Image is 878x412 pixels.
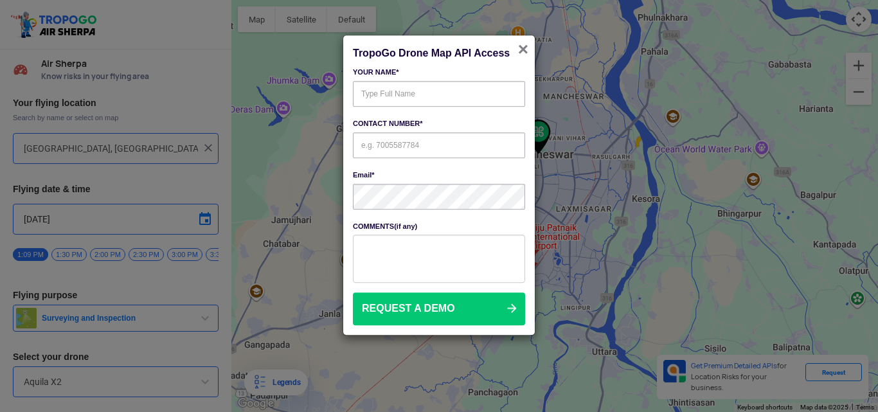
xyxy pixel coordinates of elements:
[353,119,525,129] label: CONTACT NUMBER*
[353,132,525,158] input: e.g. 7005587784
[353,68,525,78] label: YOUR NAME*
[518,40,528,60] span: ×
[353,49,522,59] h5: TropoGo Drone Map API Access
[353,170,525,181] label: Email*
[518,41,528,59] button: Close
[353,292,525,325] button: REQUEST A DEMO
[353,222,525,232] label: COMMENTS(if any)
[353,81,525,107] input: Type Full Name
